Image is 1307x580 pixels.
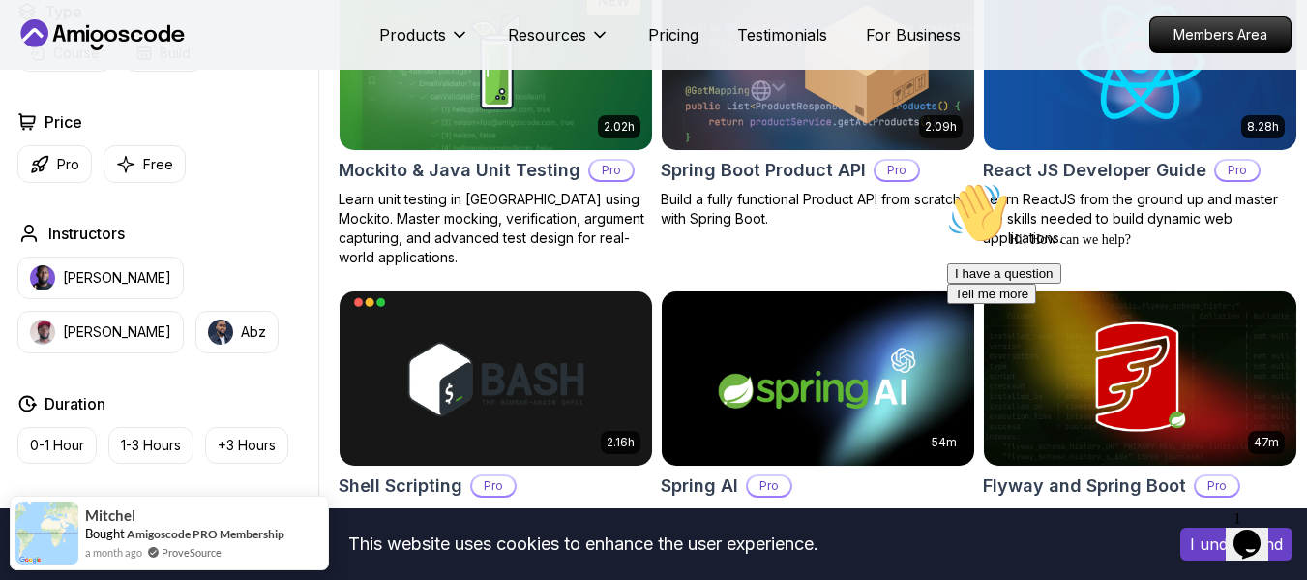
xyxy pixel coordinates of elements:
[748,476,790,496] p: Pro
[15,523,1151,565] div: This website uses cookies to enhance the user experience.
[661,473,738,500] h2: Spring AI
[661,157,866,184] h2: Spring Boot Product API
[127,527,284,541] a: Amigoscode PRO Membership
[508,23,586,46] p: Resources
[8,109,97,130] button: Tell me more
[472,476,515,496] p: Pro
[85,507,135,524] span: Mitchel
[339,505,653,544] p: Learn how to automate tasks and scripts with shell scripting.
[8,89,122,109] button: I have a question
[104,145,186,183] button: Free
[30,320,55,345] img: instructor img
[205,427,288,464] button: +3 Hours
[30,436,84,455] p: 0-1 Hour
[162,544,222,561] a: ProveSource
[737,23,827,46] a: Testimonials
[121,436,181,455] p: 1-3 Hours
[876,161,918,180] p: Pro
[1180,528,1292,561] button: Accept cookies
[983,505,1297,564] p: Master database migrations with Spring Boot and Flyway. Implement version control for your databa...
[45,110,82,134] h2: Price
[48,222,125,245] h2: Instructors
[604,119,635,135] p: 2.02h
[925,119,957,135] p: 2.09h
[218,436,276,455] p: +3 Hours
[866,23,961,46] a: For Business
[8,58,192,73] span: Hi! How can we help?
[17,427,97,464] button: 0-1 Hour
[340,291,652,467] img: Shell Scripting card
[17,145,92,183] button: Pro
[143,155,173,174] p: Free
[85,526,125,541] span: Bought
[379,23,446,46] p: Products
[1216,161,1259,180] p: Pro
[607,435,635,450] p: 2.16h
[1149,16,1292,53] a: Members Area
[17,311,184,353] button: instructor img[PERSON_NAME]
[339,290,653,545] a: Shell Scripting card2.16hShell ScriptingProLearn how to automate tasks and scripts with shell scr...
[208,320,233,345] img: instructor img
[45,392,105,415] h2: Duration
[1226,503,1288,561] iframe: chat widget
[63,268,171,288] p: [PERSON_NAME]
[339,157,580,184] h2: Mockito & Java Unit Testing
[1150,17,1291,52] p: Members Area
[379,23,469,62] button: Products
[8,8,70,70] img: :wave:
[339,190,653,267] p: Learn unit testing in [GEOGRAPHIC_DATA] using Mockito. Master mocking, verification, argument cap...
[662,291,974,467] img: Spring AI card
[661,290,975,565] a: Spring AI card54mSpring AIProWelcome to the Spring AI course! Learn to build intelligent applicat...
[648,23,698,46] a: Pricing
[57,155,79,174] p: Pro
[195,311,279,353] button: instructor imgAbz
[590,161,633,180] p: Pro
[983,157,1206,184] h2: React JS Developer Guide
[108,427,193,464] button: 1-3 Hours
[63,322,171,342] p: [PERSON_NAME]
[8,8,356,130] div: 👋Hi! How can we help?I have a questionTell me more
[30,265,55,290] img: instructor img
[661,190,975,229] p: Build a fully functional Product API from scratch with Spring Boot.
[1247,119,1279,135] p: 8.28h
[15,502,78,565] img: provesource social proof notification image
[17,257,184,299] button: instructor img[PERSON_NAME]
[339,473,462,500] h2: Shell Scripting
[508,23,609,62] button: Resources
[661,505,975,564] p: Welcome to the Spring AI course! Learn to build intelligent applications with the Spring framewor...
[939,174,1288,493] iframe: chat widget
[241,322,266,342] p: Abz
[85,544,142,561] span: a month ago
[932,435,957,450] p: 54m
